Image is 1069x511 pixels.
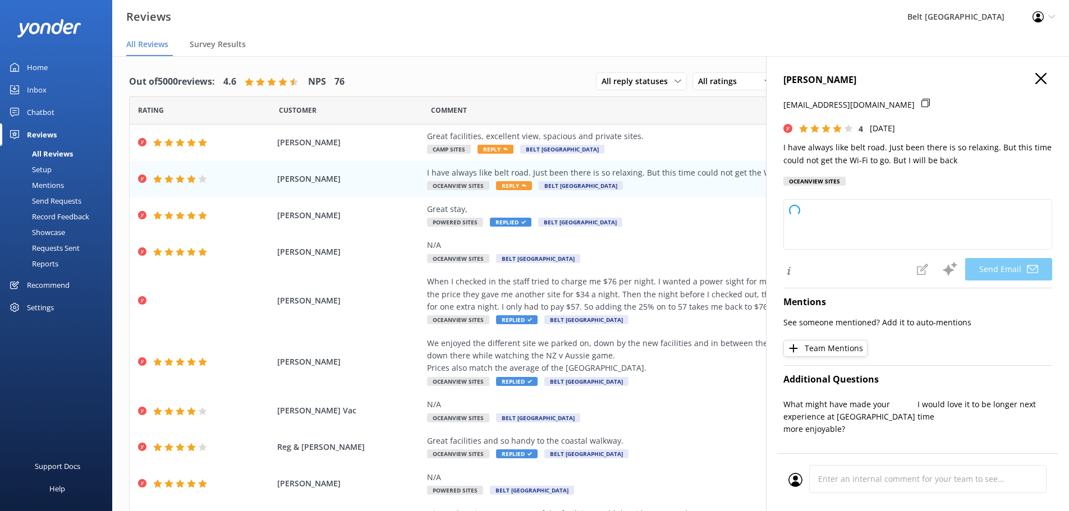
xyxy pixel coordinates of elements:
p: What might have made your experience at [GEOGRAPHIC_DATA] more enjoyable? [783,398,918,436]
div: Reports [7,256,58,271]
span: 4 [859,123,863,134]
div: Showcase [7,224,65,240]
span: Replied [496,377,538,386]
span: Belt [GEOGRAPHIC_DATA] [544,449,628,458]
div: Requests Sent [7,240,80,256]
span: Date [138,105,164,116]
div: Inbox [27,79,47,101]
div: Support Docs [35,455,80,477]
h3: Reviews [126,8,171,26]
p: [DATE] [870,122,895,135]
a: Showcase [7,224,112,240]
span: Belt [GEOGRAPHIC_DATA] [538,218,622,227]
div: Great facilities and so handy to the coastal walkway. [427,435,938,447]
span: [PERSON_NAME] [277,246,422,258]
h4: NPS [308,75,326,89]
div: Help [49,477,65,500]
span: [PERSON_NAME] [277,356,422,368]
span: All reply statuses [602,75,675,88]
div: Recommend [27,274,70,296]
span: Reg & [PERSON_NAME] [277,441,422,453]
span: Oceanview Sites [427,413,489,422]
p: [EMAIL_ADDRESS][DOMAIN_NAME] [783,99,915,111]
a: Mentions [7,177,112,193]
span: [PERSON_NAME] [277,209,422,222]
span: [PERSON_NAME] [277,294,422,307]
a: All Reviews [7,146,112,162]
div: Great stay, [427,203,938,215]
div: Setup [7,162,52,177]
div: N/A [427,471,938,484]
h4: 4.6 [223,75,236,89]
button: Close [1035,73,1047,85]
span: [PERSON_NAME] [277,173,422,185]
span: Oceanview Sites [427,254,489,263]
img: yonder-white-logo.png [17,19,81,38]
h4: Additional Questions [783,372,1052,387]
span: Oceanview Sites [427,315,489,324]
div: Great facilities, excellent view, spacious and private sites. [427,130,938,142]
span: Reply [496,181,532,190]
span: Belt [GEOGRAPHIC_DATA] [544,315,628,324]
span: Reply [478,145,513,154]
span: Oceanview Sites [427,181,489,190]
a: Setup [7,162,112,177]
h4: Mentions [783,295,1052,310]
span: Belt [GEOGRAPHIC_DATA] [539,181,623,190]
div: All Reviews [7,146,73,162]
span: Question [431,105,467,116]
span: Replied [490,218,531,227]
p: I would love it to be longer next time [918,398,1053,423]
a: Record Feedback [7,209,112,224]
span: Date [279,105,316,116]
span: [PERSON_NAME] Vac [277,404,422,417]
span: Belt [GEOGRAPHIC_DATA] [544,377,628,386]
h4: 76 [334,75,345,89]
div: Reviews [27,123,57,146]
span: Survey Results [190,39,246,50]
h4: Out of 5000 reviews: [129,75,215,89]
span: Camp Sites [427,145,471,154]
div: Record Feedback [7,209,89,224]
span: Powered Sites [427,218,483,227]
span: Belt [GEOGRAPHIC_DATA] [496,254,580,263]
span: Powered Sites [427,486,483,495]
span: All Reviews [126,39,168,50]
span: Replied [496,315,538,324]
span: Oceanview Sites [427,377,489,386]
span: All ratings [698,75,744,88]
div: Mentions [7,177,64,193]
img: user_profile.svg [788,473,802,487]
span: [PERSON_NAME] [277,477,422,490]
div: N/A [427,398,938,411]
div: Send Requests [7,193,81,209]
span: Belt [GEOGRAPHIC_DATA] [520,145,604,154]
span: Belt [GEOGRAPHIC_DATA] [496,413,580,422]
div: Settings [27,296,54,319]
p: I have always like belt road. Just been there is so relaxing. But this time could not get the Wi-... [783,141,1052,167]
span: Belt [GEOGRAPHIC_DATA] [490,486,574,495]
p: See someone mentioned? Add it to auto-mentions [783,316,1052,329]
span: [PERSON_NAME] [277,136,422,149]
span: Oceanview Sites [427,449,489,458]
a: Send Requests [7,193,112,209]
h4: [PERSON_NAME] [783,73,1052,88]
div: Home [27,56,48,79]
div: Oceanview Sites [783,177,846,186]
a: Requests Sent [7,240,112,256]
span: Replied [496,449,538,458]
div: I have always like belt road. Just been there is so relaxing. But this time could not get the Wi-... [427,167,938,179]
button: Team Mentions [783,340,868,357]
div: Chatbot [27,101,54,123]
a: Reports [7,256,112,271]
div: N/A [427,239,938,251]
div: When I checked in the staff tried to charge me $76 per night. I wanted a power sight for myself i... [427,275,938,313]
div: We enjoyed the different site we parked on, down by the new facilities and in between the [PERSON... [427,337,938,375]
